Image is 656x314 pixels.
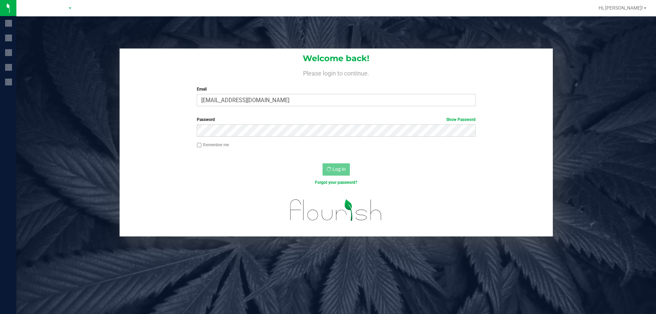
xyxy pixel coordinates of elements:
[197,86,475,92] label: Email
[197,143,202,148] input: Remember me
[599,5,643,11] span: Hi, [PERSON_NAME]!
[197,117,215,122] span: Password
[446,117,476,122] a: Show Password
[197,142,229,148] label: Remember me
[332,166,346,172] span: Log In
[120,68,553,77] h4: Please login to continue.
[323,163,350,176] button: Log In
[282,193,390,228] img: flourish_logo.svg
[120,54,553,63] h1: Welcome back!
[315,180,357,185] a: Forgot your password?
